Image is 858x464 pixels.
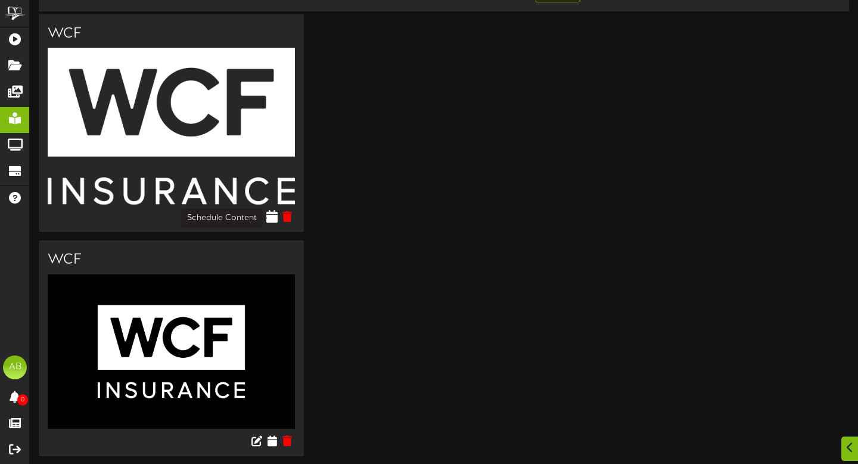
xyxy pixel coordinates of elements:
div: AB [3,355,27,379]
img: b53281f4-01a4-409d-8b46-80cb3d59c3abwcf1.png [48,274,295,429]
img: 7edfc086-cced-4429-adac-301bfd456027wcfinsurance2019square-september1_rev.png [48,48,295,205]
h3: WCF [48,252,295,268]
h3: WCF [48,26,295,42]
span: 0 [17,394,28,406]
